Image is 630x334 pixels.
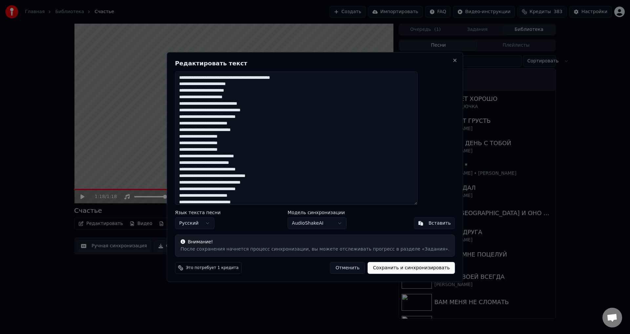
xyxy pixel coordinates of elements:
[180,246,449,253] div: После сохранения начнется процесс синхронизации, вы можете отслеживать прогресс в разделе «Задания».
[429,220,451,227] div: Вставить
[368,262,455,274] button: Сохранить и синхронизировать
[175,210,220,215] label: Язык текста песни
[175,60,455,66] h2: Редактировать текст
[288,210,347,215] label: Модель синхронизации
[186,265,239,271] span: Это потребует 1 кредита
[414,217,455,229] button: Вставить
[180,239,449,245] div: Внимание!
[330,262,365,274] button: Отменить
